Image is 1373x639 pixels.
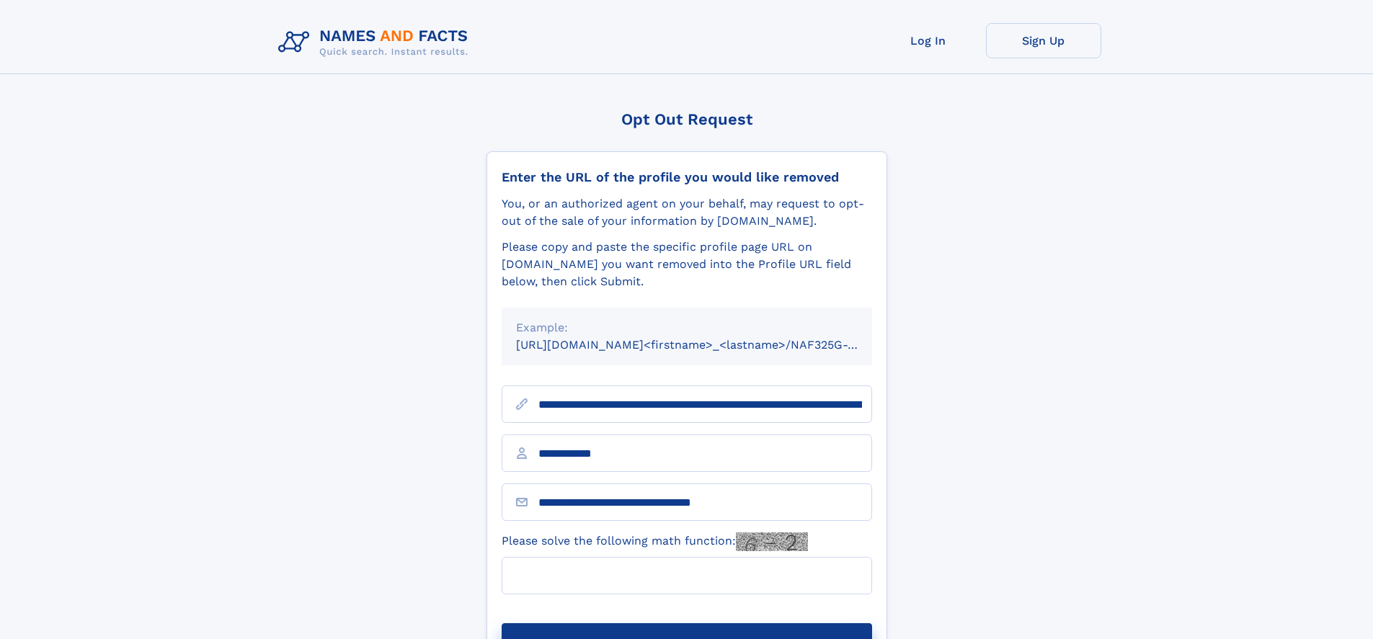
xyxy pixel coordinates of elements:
[516,319,858,336] div: Example:
[502,169,872,185] div: Enter the URL of the profile you would like removed
[502,532,808,551] label: Please solve the following math function:
[516,338,899,352] small: [URL][DOMAIN_NAME]<firstname>_<lastname>/NAF325G-xxxxxxxx
[871,23,986,58] a: Log In
[486,110,887,128] div: Opt Out Request
[272,23,480,62] img: Logo Names and Facts
[502,195,872,230] div: You, or an authorized agent on your behalf, may request to opt-out of the sale of your informatio...
[502,238,872,290] div: Please copy and paste the specific profile page URL on [DOMAIN_NAME] you want removed into the Pr...
[986,23,1101,58] a: Sign Up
